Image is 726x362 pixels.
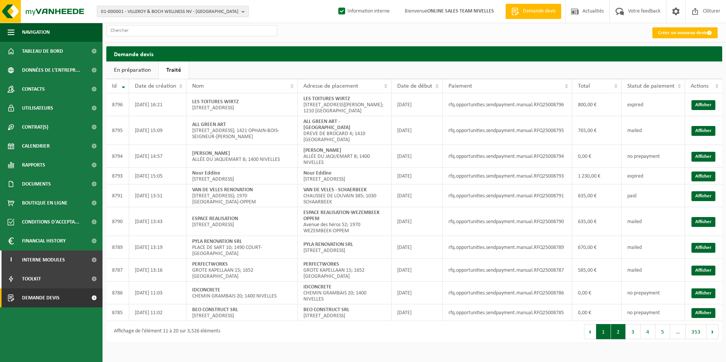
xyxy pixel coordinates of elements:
[22,23,50,42] span: Navigation
[22,250,65,269] span: Interne modules
[106,145,129,168] td: 8794
[192,122,226,127] strong: ALL GREEN ART
[22,288,60,307] span: Demande devis
[192,287,220,293] strong: IDCONCRETE
[298,259,391,282] td: GROTE KAPELLAAN 15; 1652 [GEOGRAPHIC_DATA]
[186,168,298,184] td: [STREET_ADDRESS]
[627,83,674,89] span: Statut de paiement
[22,269,41,288] span: Toolkit
[391,145,443,168] td: [DATE]
[578,83,590,89] span: Total
[691,308,715,318] a: Afficher
[391,282,443,304] td: [DATE]
[691,288,715,298] a: Afficher
[298,207,391,236] td: Avenue des héros 52; 1970 WEZEMBEEK-OPPEM
[572,259,622,282] td: 585,00 €
[584,324,596,339] button: Previous
[670,324,686,339] span: …
[627,102,643,108] span: expired
[186,184,298,207] td: [STREET_ADDRESS]; 1970 [GEOGRAPHIC_DATA]-OPPEM
[391,207,443,236] td: [DATE]
[298,304,391,321] td: [STREET_ADDRESS]
[303,284,331,290] strong: IDCONCRETE
[691,126,715,136] a: Afficher
[652,27,718,38] a: Créer un nouveau devis
[443,116,572,145] td: rfq.opportunities.sendpayment.manual.RFQ25008795
[106,236,129,259] td: 8789
[106,93,129,116] td: 8796
[627,219,642,225] span: mailed
[303,242,353,247] strong: PYLA RENOVATION SRL
[691,172,715,181] a: Afficher
[129,116,186,145] td: [DATE] 15:09
[106,168,129,184] td: 8793
[391,236,443,259] td: [DATE]
[391,184,443,207] td: [DATE]
[627,128,642,134] span: mailed
[298,184,391,207] td: CHAUSSEE DE LOUVAIN 385; 1030 SCHAARBEEK
[707,324,718,339] button: Next
[8,250,14,269] span: I
[303,261,339,267] strong: PERFECTWORKS
[572,168,622,184] td: 1 230,00 €
[129,207,186,236] td: [DATE] 13:43
[186,282,298,304] td: CHEMIN GRAMBAIS 20; 1400 NIVELLES
[443,304,572,321] td: rfq.opportunities.sendpayment.manual.RFQ25008785
[627,154,660,159] span: no prepayment
[106,207,129,236] td: 8790
[303,307,349,313] strong: BEO CONSTRUCT SRL
[627,245,642,250] span: mailed
[303,83,358,89] span: Adresse de placement
[572,184,622,207] td: 635,00 €
[691,243,715,253] a: Afficher
[112,83,117,89] span: Id
[159,61,189,79] a: Traité
[22,212,79,231] span: Conditions d'accepta...
[391,304,443,321] td: [DATE]
[106,25,277,36] input: Chercher
[298,168,391,184] td: [STREET_ADDRESS]
[627,173,643,179] span: expired
[443,236,572,259] td: rfq.opportunities.sendpayment.manual.RFQ25008789
[443,282,572,304] td: rfq.opportunities.sendpayment.manual.RFQ25008786
[443,207,572,236] td: rfq.opportunities.sendpayment.manual.RFQ25008790
[106,304,129,321] td: 8785
[106,282,129,304] td: 8786
[22,137,50,156] span: Calendrier
[303,148,341,153] strong: [PERSON_NAME]
[572,304,622,321] td: 0,00 €
[186,145,298,168] td: ALLÉE DU JAQUEMART 8; 1400 NIVELLES
[298,145,391,168] td: ALLÉE DU JAQUEMART 8; 1400 NIVELLES
[101,6,238,17] span: 01-000001 - VILLEROY & BOCH WELLNESS NV - [GEOGRAPHIC_DATA]
[106,184,129,207] td: 8791
[626,324,641,339] button: 3
[186,116,298,145] td: [STREET_ADDRESS]; 1421 OPHAIN-BOIS-SEIGNEUR-[PERSON_NAME]
[186,259,298,282] td: GROTE KAPELLAAN 15; 1652 [GEOGRAPHIC_DATA]
[22,156,45,175] span: Rapports
[22,194,68,212] span: Boutique en ligne
[129,168,186,184] td: [DATE] 15:05
[22,99,53,118] span: Utilisateurs
[106,116,129,145] td: 8795
[298,236,391,259] td: [STREET_ADDRESS]
[303,170,331,176] strong: Nour Eddine
[596,324,611,339] button: 1
[691,83,709,89] span: Actions
[521,8,557,15] span: Demande devis
[186,236,298,259] td: PLACE DE SART 10; 1490 COURT-[GEOGRAPHIC_DATA]
[192,151,230,156] strong: [PERSON_NAME]
[303,119,350,131] strong: ALL GREEN ART - [GEOGRAPHIC_DATA]
[129,93,186,116] td: [DATE] 16:21
[443,168,572,184] td: rfq.opportunities.sendpayment.manual.RFQ25008793
[448,83,472,89] span: Paiement
[129,145,186,168] td: [DATE] 14:57
[186,304,298,321] td: [STREET_ADDRESS]
[129,282,186,304] td: [DATE] 11:03
[303,187,367,193] strong: VAN DE VELES - SCHAERBEEK
[22,175,51,194] span: Documents
[443,145,572,168] td: rfq.opportunities.sendpayment.manual.RFQ25008794
[192,307,238,313] strong: BEO CONSTRUCT SRL
[186,207,298,236] td: [STREET_ADDRESS]
[691,100,715,110] a: Afficher
[298,116,391,145] td: DREVE DE BROCARD 4; 1410 [GEOGRAPHIC_DATA]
